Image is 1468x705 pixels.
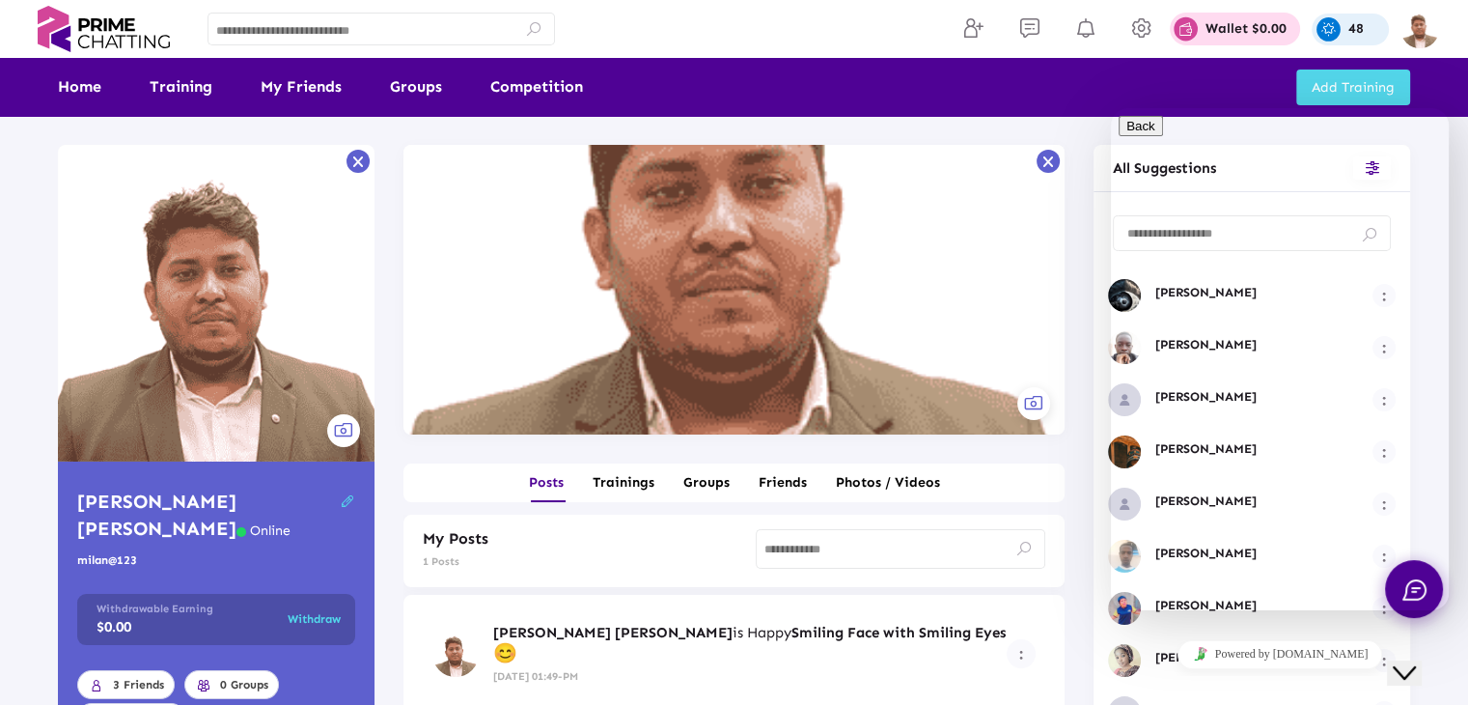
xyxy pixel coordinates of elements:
[1108,592,1141,625] img: user-profile
[432,631,479,677] img: user-profile
[88,678,164,691] span: 3 Friends
[288,612,341,626] span: Withdraw
[1108,540,1141,573] img: user-profile
[246,511,291,550] button: Example icon-button with a menu
[1108,279,1141,312] img: user-profile
[529,472,564,493] div: Posts
[490,58,583,116] a: Competition
[1205,22,1287,36] p: Wallet $0.00
[1312,79,1395,96] span: Add Training
[29,6,179,52] img: logo
[97,604,288,614] p: Withdrawable Earning
[1108,436,1141,468] img: user-profile
[759,472,807,493] div: Friends
[1387,628,1449,686] iframe: chat widget
[423,555,488,568] h6: 1 Posts
[250,522,291,539] span: Online
[1108,331,1141,364] img: user-profile
[77,670,175,699] button: 3 Friends
[493,624,1006,663] span: Smiling Face with Smiling Eyes
[683,472,730,493] div: Groups
[1111,108,1449,610] iframe: chat widget
[493,624,733,641] span: [PERSON_NAME] [PERSON_NAME]
[423,529,488,548] h5: My Posts
[236,527,246,537] button: Example icon-button with a menu
[77,493,333,550] h3: [PERSON_NAME] [PERSON_NAME]
[150,58,212,116] a: Training
[593,472,654,493] div: Trainings
[1348,22,1364,36] p: 48
[77,553,137,567] span: milan@123
[493,641,517,665] span: 😊
[1111,633,1449,676] iframe: chat widget
[1007,639,1036,668] button: Example icon-button with a menu
[1108,383,1141,416] img: user-profile
[493,670,1008,683] h6: [DATE] 01:49-PM
[1108,488,1141,521] img: user-profile
[836,472,940,493] div: Photos / Videos
[58,58,101,116] a: Home
[1400,10,1439,48] img: img
[390,58,442,116] a: Groups
[184,670,279,699] button: 0 Groups
[261,58,342,116] a: My Friends
[1019,650,1023,660] img: more
[1296,70,1410,105] button: Add Training
[97,618,288,635] p: $0.00
[1108,644,1141,677] img: user-profile
[195,678,268,691] span: 0 Groups
[733,624,791,641] span: is Happy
